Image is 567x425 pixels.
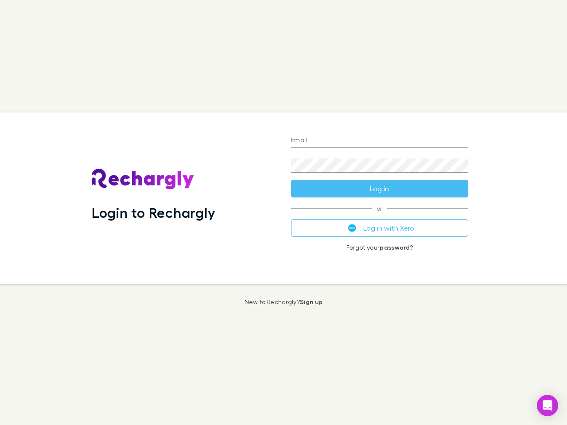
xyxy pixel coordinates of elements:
p: New to Rechargly? [245,298,323,305]
img: Rechargly's Logo [92,169,194,190]
h1: Login to Rechargly [92,204,215,221]
button: Log in [291,180,468,197]
a: password [380,243,410,251]
img: Xero's logo [348,224,356,232]
div: Open Intercom Messenger [537,395,558,416]
p: Forgot your ? [291,244,468,251]
button: Log in with Xero [291,219,468,237]
a: Sign up [300,298,322,305]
